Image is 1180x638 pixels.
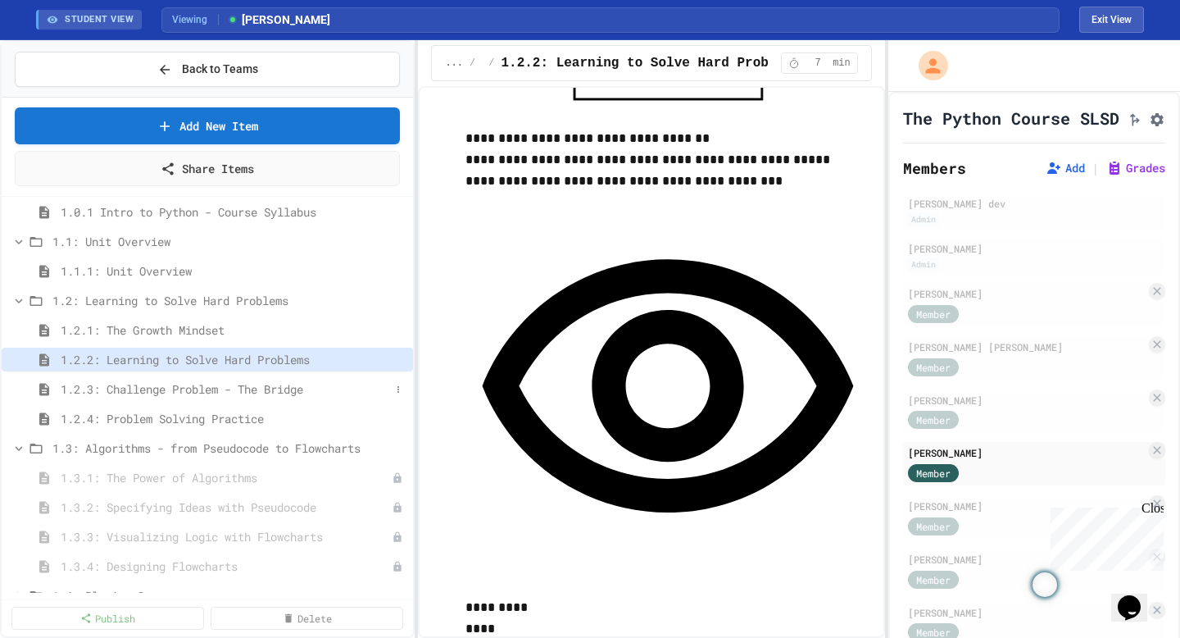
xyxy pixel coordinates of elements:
a: Share Items [15,151,400,186]
div: Chat with us now!Close [7,7,113,104]
span: 1.4: Playing Games [52,587,406,604]
span: | [1091,158,1100,178]
span: 1.2.4: Problem Solving Practice [61,410,406,427]
span: 1.3: Algorithms - from Pseudocode to Flowcharts [52,440,406,457]
span: [PERSON_NAME] [227,11,330,29]
span: min [833,57,851,70]
button: More options [390,381,406,398]
div: My Account [901,47,952,84]
button: Click to see fork details [1126,108,1142,128]
a: Delete [211,607,403,630]
div: [PERSON_NAME] [908,445,1146,460]
span: 1.1.1: Unit Overview [61,262,406,280]
span: Back to Teams [182,61,258,78]
span: Member [916,572,951,587]
div: [PERSON_NAME] [908,605,1146,620]
span: 1.2.2: Learning to Solve Hard Problems [501,53,800,73]
div: [PERSON_NAME] [908,393,1146,408]
span: 1.3.1: The Power of Algorithms [61,469,392,486]
a: Add New Item [15,107,400,144]
span: 1.1: Unit Overview [52,233,406,250]
span: Viewing [172,12,219,27]
div: [PERSON_NAME] dev [908,196,1160,211]
div: Admin [908,257,939,271]
button: Assignment Settings [1149,108,1165,128]
span: 1.0.1 Intro to Python - Course Syllabus [61,203,406,221]
span: 1.3.4: Designing Flowcharts [61,558,392,575]
button: Exit student view [1079,7,1144,33]
div: [PERSON_NAME] [908,241,1160,256]
span: Member [916,519,951,534]
iframe: chat widget [1111,572,1164,622]
span: / [470,57,475,70]
button: Add [1046,160,1085,176]
span: 1.2.1: The Growth Mindset [61,321,406,339]
span: ... [445,57,463,70]
span: / [488,57,494,70]
a: Publish [11,607,204,630]
span: 1.2: Learning to Solve Hard Problems [52,292,406,309]
span: 1.3.3: Visualizing Logic with Flowcharts [61,528,392,545]
div: [PERSON_NAME] [908,552,1146,567]
div: Admin [908,212,939,226]
div: Unpublished [392,561,403,572]
div: Unpublished [392,531,403,543]
span: 1.3.2: Specifying Ideas with Pseudocode [61,499,392,516]
span: Member [916,307,951,321]
iframe: chat widget [1044,501,1164,571]
div: [PERSON_NAME] [PERSON_NAME] [908,340,1146,354]
span: STUDENT VIEW [65,13,134,27]
div: [PERSON_NAME] [908,499,1146,513]
div: Unpublished [392,502,403,513]
span: 7 [805,57,831,70]
span: Member [916,360,951,375]
span: Member [916,466,951,481]
span: 1.2.3: Challenge Problem - The Bridge [61,381,390,398]
button: Back to Teams [15,52,400,87]
h2: Members [903,157,966,180]
h1: The Python Course SLSD [903,107,1119,130]
span: Member [916,412,951,427]
div: [PERSON_NAME] [908,286,1146,301]
button: Grades [1106,160,1165,176]
div: Unpublished [392,472,403,484]
span: 1.2.2: Learning to Solve Hard Problems [61,351,406,368]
